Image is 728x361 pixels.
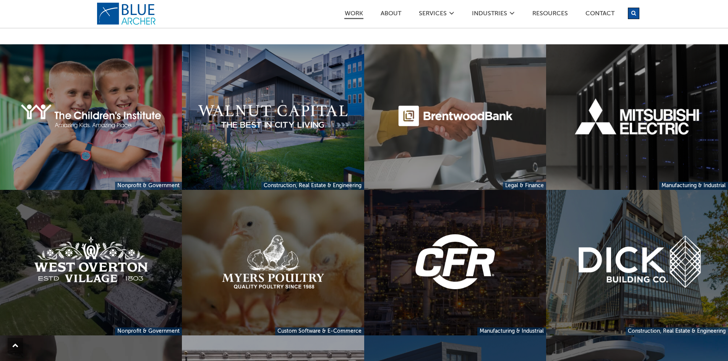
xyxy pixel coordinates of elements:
[659,182,728,190] a: Manufacturing & Industrial
[418,11,447,19] a: SERVICES
[626,327,728,335] a: Construction, Real Estate & Engineering
[261,182,364,190] a: Construction, Real Estate & Engineering
[344,11,363,19] a: Work
[115,327,182,335] a: Nonprofit & Government
[503,182,546,190] a: Legal & Finance
[585,11,615,19] a: Contact
[97,2,158,25] a: logo
[472,11,507,19] a: Industries
[532,11,568,19] a: Resources
[115,182,182,190] a: Nonprofit & Government
[275,327,364,335] a: Custom Software & E-Commerce
[380,11,402,19] a: ABOUT
[477,327,546,335] a: Manufacturing & Industrial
